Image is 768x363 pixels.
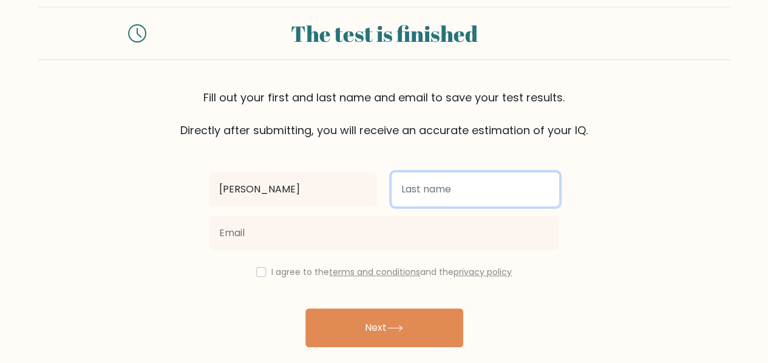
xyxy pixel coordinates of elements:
[271,266,512,278] label: I agree to the and the
[209,172,377,206] input: First name
[454,266,512,278] a: privacy policy
[161,17,608,50] div: The test is finished
[305,308,463,347] button: Next
[329,266,420,278] a: terms and conditions
[392,172,559,206] input: Last name
[38,89,730,138] div: Fill out your first and last name and email to save your test results. Directly after submitting,...
[209,216,559,250] input: Email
